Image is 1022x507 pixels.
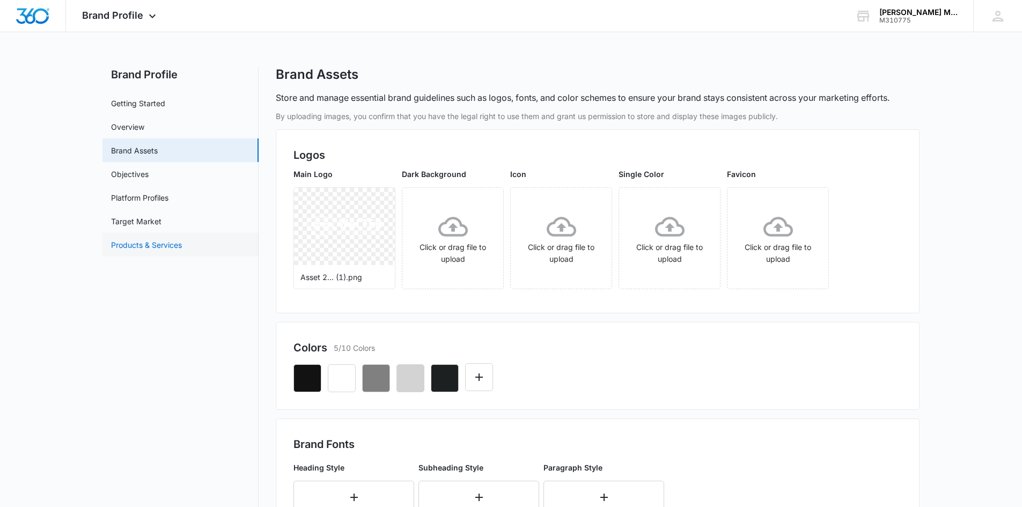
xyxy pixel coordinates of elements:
p: Icon [510,168,612,180]
p: Store and manage essential brand guidelines such as logos, fonts, and color schemes to ensure you... [276,91,889,104]
a: Getting Started [111,98,165,109]
span: Brand Profile [82,10,143,21]
p: Asset 2... (1).png [300,271,388,283]
a: Overview [111,121,144,133]
div: account name [879,8,958,17]
div: Click or drag file to upload [402,212,503,265]
p: Subheading Style [418,462,539,473]
button: Edit Color [465,363,493,391]
div: Click or drag file to upload [511,212,612,265]
a: Target Market [111,216,161,227]
h2: Brand Fonts [293,436,902,452]
h2: Colors [293,340,327,356]
span: Click or drag file to upload [511,188,612,289]
h2: Brand Profile [102,67,259,83]
div: Click or drag file to upload [727,212,828,265]
div: account id [879,17,958,24]
p: Main Logo [293,168,395,180]
p: 5/10 Colors [334,342,375,354]
p: Favicon [727,168,829,180]
p: Heading Style [293,462,414,473]
p: Single Color [619,168,720,180]
span: Click or drag file to upload [619,188,720,289]
img: User uploaded logo [307,216,383,237]
p: Dark Background [402,168,504,180]
h1: Brand Assets [276,67,358,83]
span: Click or drag file to upload [727,188,828,289]
span: Click or drag file to upload [402,188,503,289]
h2: Logos [293,147,902,163]
p: Paragraph Style [543,462,664,473]
a: Brand Assets [111,145,158,156]
a: Platform Profiles [111,192,168,203]
a: Products & Services [111,239,182,251]
p: By uploading images, you confirm that you have the legal right to use them and grant us permissio... [276,111,920,122]
a: Objectives [111,168,149,180]
div: Click or drag file to upload [619,212,720,265]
